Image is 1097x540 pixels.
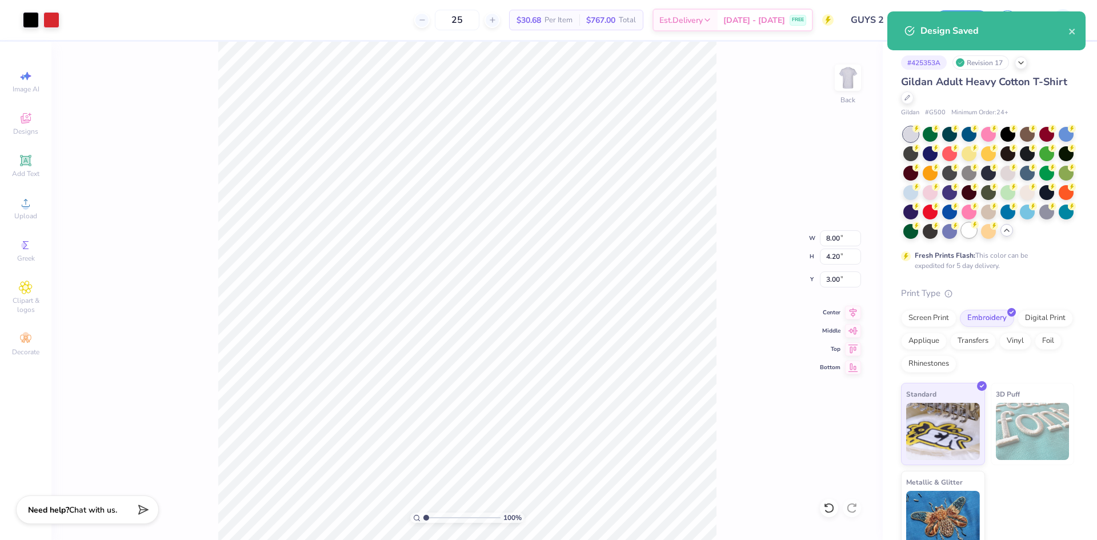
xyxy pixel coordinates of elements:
[13,85,39,94] span: Image AI
[840,95,855,105] div: Back
[915,250,1055,271] div: This color can be expedited for 5 day delivery.
[915,251,975,260] strong: Fresh Prints Flash:
[920,24,1068,38] div: Design Saved
[28,505,69,515] strong: Need help?
[836,66,859,89] img: Back
[820,327,840,335] span: Middle
[792,16,804,24] span: FREE
[6,296,46,314] span: Clipart & logos
[950,333,996,350] div: Transfers
[517,14,541,26] span: $30.68
[1035,333,1062,350] div: Foil
[12,347,39,357] span: Decorate
[13,127,38,136] span: Designs
[69,505,117,515] span: Chat with us.
[901,310,956,327] div: Screen Print
[996,403,1070,460] img: 3D Puff
[952,55,1009,70] div: Revision 17
[659,14,703,26] span: Est. Delivery
[901,75,1067,89] span: Gildan Adult Heavy Cotton T-Shirt
[503,513,522,523] span: 100 %
[723,14,785,26] span: [DATE] - [DATE]
[435,10,479,30] input: – –
[545,14,572,26] span: Per Item
[1018,310,1073,327] div: Digital Print
[906,388,936,400] span: Standard
[586,14,615,26] span: $767.00
[1068,24,1076,38] button: close
[820,309,840,317] span: Center
[619,14,636,26] span: Total
[14,211,37,221] span: Upload
[906,403,980,460] img: Standard
[901,287,1074,300] div: Print Type
[906,476,963,488] span: Metallic & Glitter
[996,388,1020,400] span: 3D Puff
[901,333,947,350] div: Applique
[901,55,947,70] div: # 425353A
[901,108,919,118] span: Gildan
[999,333,1031,350] div: Vinyl
[820,363,840,371] span: Bottom
[820,345,840,353] span: Top
[925,108,946,118] span: # G500
[951,108,1008,118] span: Minimum Order: 24 +
[17,254,35,263] span: Greek
[842,9,926,31] input: Untitled Design
[960,310,1014,327] div: Embroidery
[12,169,39,178] span: Add Text
[901,355,956,373] div: Rhinestones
